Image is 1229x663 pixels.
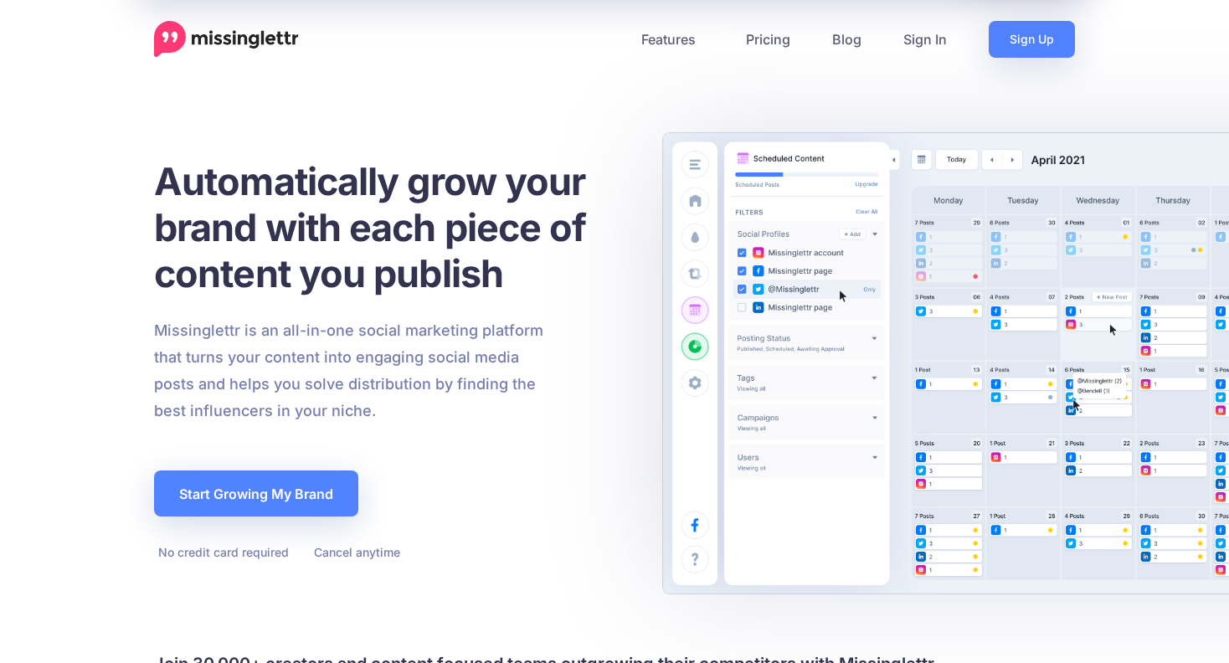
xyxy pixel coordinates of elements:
[620,21,725,58] a: Features
[154,21,299,58] a: Home
[811,21,882,58] a: Blog
[154,470,358,517] a: Start Growing My Brand
[725,21,811,58] a: Pricing
[154,158,627,296] h1: Automatically grow your brand with each piece of content you publish
[310,542,400,563] li: Cancel anytime
[154,542,289,563] li: No credit card required
[989,21,1075,58] a: Sign Up
[154,317,544,424] p: Missinglettr is an all-in-one social marketing platform that turns your content into engaging soc...
[882,21,968,58] a: Sign In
